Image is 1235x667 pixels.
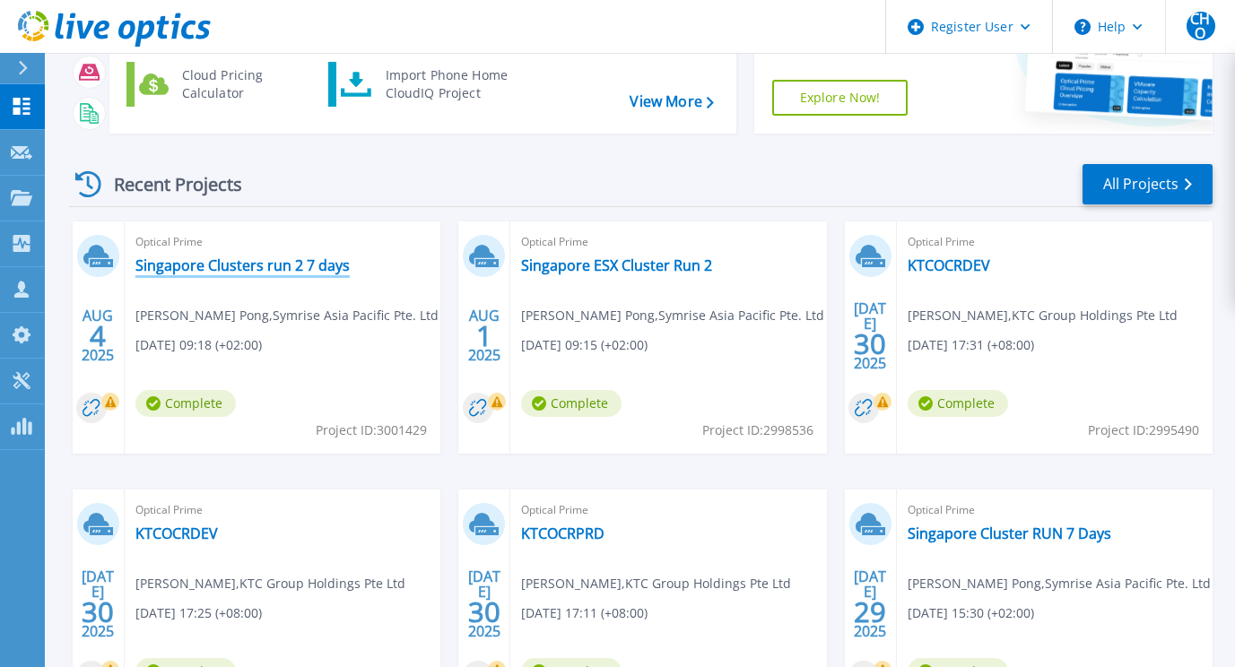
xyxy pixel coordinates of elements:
[135,603,262,623] span: [DATE] 17:25 (+08:00)
[908,306,1178,325] span: [PERSON_NAME] , KTC Group Holdings Pte Ltd
[853,303,887,368] div: [DATE] 2025
[521,232,815,252] span: Optical Prime
[135,500,430,520] span: Optical Prime
[90,328,106,343] span: 4
[69,162,266,206] div: Recent Projects
[521,500,815,520] span: Optical Prime
[1187,12,1215,40] span: CHO
[908,256,990,274] a: KTCOCRDEV
[135,390,236,417] span: Complete
[908,335,1034,355] span: [DATE] 17:31 (+08:00)
[772,80,909,116] a: Explore Now!
[854,604,886,619] span: 29
[467,303,501,368] div: AUG 2025
[908,500,1202,520] span: Optical Prime
[135,306,439,325] span: [PERSON_NAME] Pong , Symrise Asia Pacific Pte. Ltd
[908,574,1211,593] span: [PERSON_NAME] Pong , Symrise Asia Pacific Pte. Ltd
[377,66,517,102] div: Import Phone Home CloudIQ Project
[82,604,114,619] span: 30
[908,232,1202,252] span: Optical Prime
[630,93,713,110] a: View More
[853,571,887,637] div: [DATE] 2025
[316,420,427,440] span: Project ID: 3001429
[908,390,1008,417] span: Complete
[521,256,712,274] a: Singapore ESX Cluster Run 2
[173,66,306,102] div: Cloud Pricing Calculator
[476,328,492,343] span: 1
[702,420,813,440] span: Project ID: 2998536
[467,571,501,637] div: [DATE] 2025
[135,232,430,252] span: Optical Prime
[521,574,791,593] span: [PERSON_NAME] , KTC Group Holdings Pte Ltd
[521,524,604,542] a: KTCOCRPRD
[1088,420,1199,440] span: Project ID: 2995490
[81,571,115,637] div: [DATE] 2025
[521,603,648,623] span: [DATE] 17:11 (+08:00)
[908,603,1034,623] span: [DATE] 15:30 (+02:00)
[521,335,648,355] span: [DATE] 09:15 (+02:00)
[135,256,350,274] a: Singapore Clusters run 2 7 days
[521,306,824,325] span: [PERSON_NAME] Pong , Symrise Asia Pacific Pte. Ltd
[854,336,886,351] span: 30
[468,604,500,619] span: 30
[1083,164,1213,204] a: All Projects
[521,390,622,417] span: Complete
[135,335,262,355] span: [DATE] 09:18 (+02:00)
[126,62,310,107] a: Cloud Pricing Calculator
[135,524,218,542] a: KTCOCRDEV
[81,303,115,368] div: AUG 2025
[135,574,405,593] span: [PERSON_NAME] , KTC Group Holdings Pte Ltd
[908,524,1111,542] a: Singapore Cluster RUN 7 Days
